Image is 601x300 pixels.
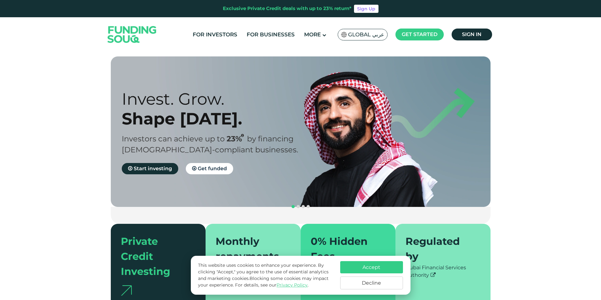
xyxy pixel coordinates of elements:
[241,134,244,137] i: 23% IRR (expected) ~ 15% Net yield (expected)
[245,29,296,40] a: For Businesses
[306,204,311,209] button: navigation
[122,109,312,129] div: Shape [DATE].
[216,234,283,264] div: Monthly repayments
[227,134,247,143] span: 23%
[122,134,225,143] span: Investors can achieve up to
[198,166,227,171] span: Get funded
[348,31,384,38] span: Global عربي
[296,204,301,209] button: navigation
[291,204,296,209] button: navigation
[121,234,188,279] div: Private Credit Investing
[134,166,172,171] span: Start investing
[276,282,308,288] a: Privacy Policy
[405,234,473,264] div: Regulated by
[405,264,480,279] div: Dubai Financial Services Authority
[122,89,312,109] div: Invest. Grow.
[452,29,492,40] a: Sign in
[341,32,347,37] img: SA Flag
[340,261,403,273] button: Accept
[462,31,481,37] span: Sign in
[354,5,378,13] a: Sign Up
[304,31,321,38] span: More
[191,29,239,40] a: For Investors
[340,276,403,289] button: Decline
[101,19,163,50] img: Logo
[223,5,351,12] div: Exclusive Private Credit deals with up to 23% return*
[198,276,329,288] span: Blocking some cookies may impact your experience.
[122,163,178,174] a: Start investing
[186,163,233,174] a: Get funded
[301,204,306,209] button: navigation
[311,234,378,264] div: 0% Hidden Fees
[121,285,132,296] img: arrow
[402,31,437,37] span: Get started
[198,262,334,288] p: This website uses cookies to enhance your experience. By clicking "Accept," you agree to the use ...
[235,282,309,288] span: For details, see our .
